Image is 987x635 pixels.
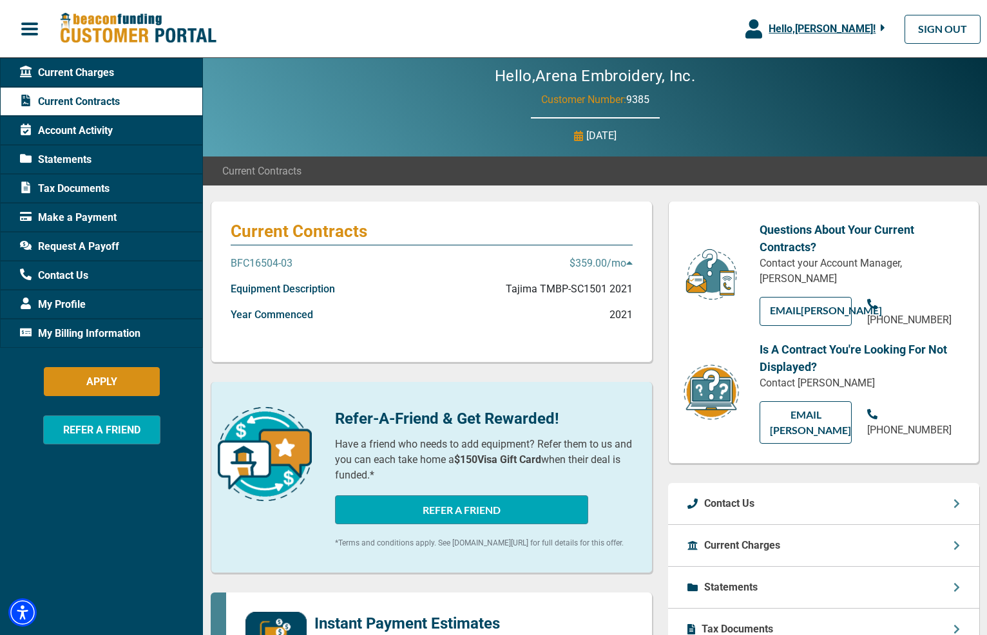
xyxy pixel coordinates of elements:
span: Make a Payment [20,210,117,225]
a: SIGN OUT [905,15,981,44]
p: Tajima TMBP-SC1501 2021 [506,281,633,297]
span: My Billing Information [20,326,140,341]
p: *Terms and conditions apply. See [DOMAIN_NAME][URL] for full details for this offer. [335,537,633,549]
p: Refer-A-Friend & Get Rewarded! [335,407,633,430]
p: Is A Contract You're Looking For Not Displayed? [760,341,959,375]
a: [PHONE_NUMBER] [867,407,959,438]
span: My Profile [20,297,86,312]
span: 9385 [626,93,649,106]
p: Contact your Account Manager, [PERSON_NAME] [760,256,959,287]
a: EMAIL [PERSON_NAME] [760,401,852,444]
p: 2021 [609,307,633,323]
button: REFER A FRIEND [335,495,588,524]
img: Beacon Funding Customer Portal Logo [59,12,216,45]
a: EMAIL[PERSON_NAME] [760,297,852,326]
img: customer-service.png [682,248,740,301]
p: BFC16504-03 [231,256,292,271]
span: Contact Us [20,268,88,283]
span: Current Charges [20,65,114,81]
p: Current Charges [704,538,780,553]
h2: Hello, Arena Embroidery, Inc. [456,67,734,86]
button: APPLY [44,367,160,396]
span: Tax Documents [20,181,110,196]
img: refer-a-friend-icon.png [218,407,312,501]
p: Questions About Your Current Contracts? [760,221,959,256]
p: $359.00 /mo [570,256,633,271]
span: Hello, [PERSON_NAME] ! [769,23,876,35]
p: Statements [704,580,758,595]
span: Request A Payoff [20,239,119,254]
p: Current Contracts [231,221,633,242]
p: Contact [PERSON_NAME] [760,375,959,391]
p: Contact Us [704,496,754,511]
p: [DATE] [586,128,617,144]
p: Have a friend who needs to add equipment? Refer them to us and you can each take home a when thei... [335,437,633,483]
div: Accessibility Menu [8,598,37,627]
span: Statements [20,152,91,167]
span: [PHONE_NUMBER] [867,424,952,436]
button: REFER A FRIEND [43,415,160,444]
p: Equipment Description [231,281,335,297]
span: [PHONE_NUMBER] [867,314,952,326]
span: Customer Number: [541,93,626,106]
a: [PHONE_NUMBER] [867,297,959,328]
p: Year Commenced [231,307,313,323]
span: Current Contracts [222,164,302,179]
img: contract-icon.png [682,363,740,422]
span: Account Activity [20,123,113,138]
b: $150 Visa Gift Card [454,453,541,466]
p: Instant Payment Estimates [314,612,500,635]
span: Current Contracts [20,94,120,109]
